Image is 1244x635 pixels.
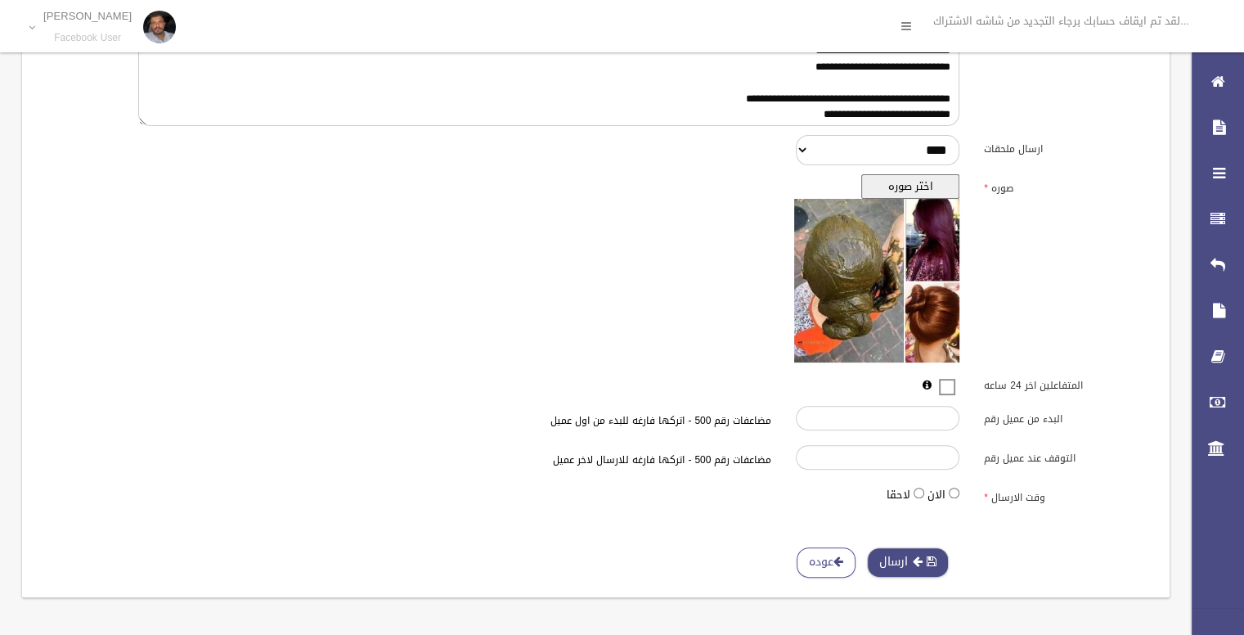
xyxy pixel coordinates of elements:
h6: مضاعفات رقم 500 - اتركها فارغه للبدء من اول عميل [326,416,772,426]
small: Facebook User [43,32,132,44]
button: ارسال [867,547,949,578]
label: وقت الارسال [972,484,1160,507]
label: صوره [972,174,1160,197]
label: الان [927,485,945,505]
label: البدء من عميل رقم [972,406,1160,429]
label: التوقف عند عميل رقم [972,445,1160,468]
label: ارسال ملحقات [972,135,1160,158]
label: المتفاعلين اخر 24 ساعه [972,372,1160,394]
label: لاحقا [887,485,910,505]
a: عوده [797,547,856,578]
p: [PERSON_NAME] [43,10,132,22]
img: معاينه الصوره [794,199,959,363]
button: اختر صوره [861,174,959,199]
h6: مضاعفات رقم 500 - اتركها فارغه للارسال لاخر عميل [326,455,772,466]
